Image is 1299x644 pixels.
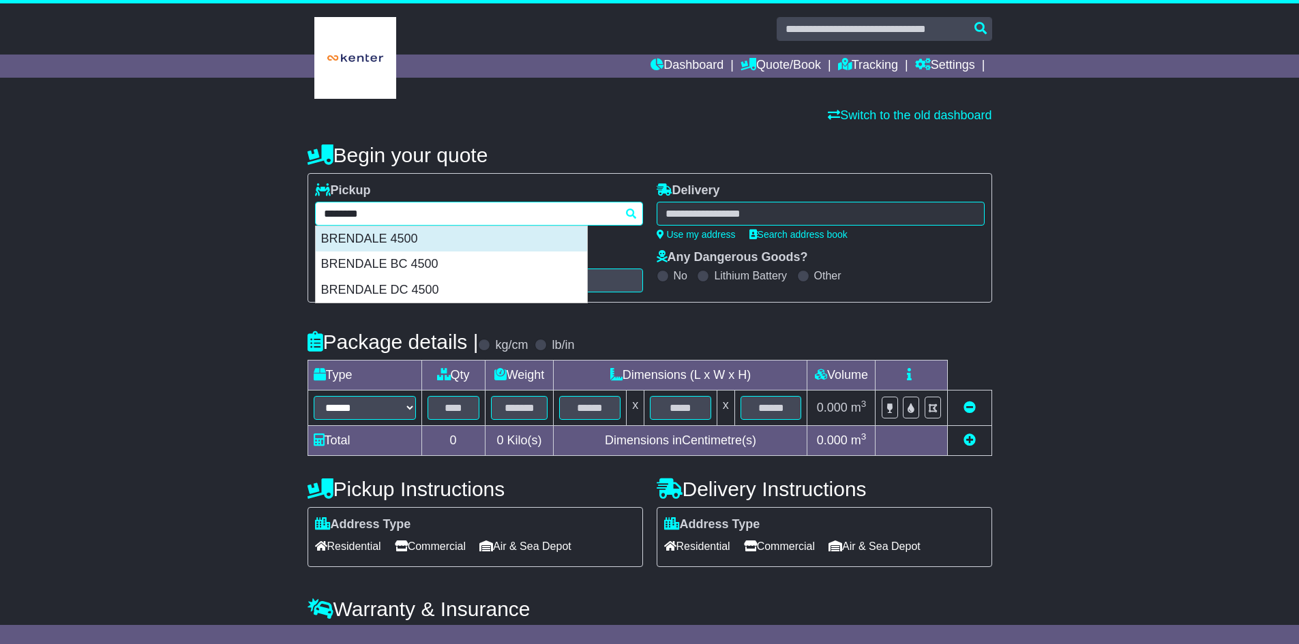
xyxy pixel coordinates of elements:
span: m [851,401,867,414]
label: Pickup [315,183,371,198]
a: Dashboard [651,55,723,78]
td: 0 [421,426,485,456]
a: Settings [915,55,975,78]
span: Residential [315,536,381,557]
label: No [674,269,687,282]
a: Search address book [749,229,848,240]
sup: 3 [861,431,867,442]
td: x [627,390,644,426]
td: Kilo(s) [485,426,554,456]
label: Other [814,269,841,282]
span: Air & Sea Depot [479,536,571,557]
a: Quote/Book [741,55,821,78]
label: lb/in [552,338,574,353]
td: Type [308,361,421,390]
label: Delivery [657,183,720,198]
span: Air & Sea Depot [828,536,921,557]
td: Volume [807,361,876,390]
label: Any Dangerous Goods? [657,250,808,265]
td: Dimensions in Centimetre(s) [554,426,807,456]
h4: Package details | [308,331,479,353]
span: Commercial [395,536,466,557]
sup: 3 [861,399,867,409]
a: Tracking [838,55,898,78]
label: Lithium Battery [714,269,787,282]
a: Switch to the old dashboard [828,108,991,122]
h4: Delivery Instructions [657,478,992,500]
a: Remove this item [964,401,976,414]
td: Qty [421,361,485,390]
a: Use my address [657,229,736,240]
label: kg/cm [495,338,528,353]
span: m [851,433,867,447]
label: Address Type [315,517,411,532]
typeahead: Please provide city [315,202,643,226]
td: Dimensions (L x W x H) [554,361,807,390]
h4: Pickup Instructions [308,478,643,500]
a: Add new item [964,433,976,447]
span: 0 [496,433,503,447]
span: 0.000 [817,401,848,414]
div: BRENDALE DC 4500 [316,277,587,303]
td: x [717,390,734,426]
label: Address Type [664,517,760,532]
div: BRENDALE 4500 [316,226,587,252]
div: BRENDALE BC 4500 [316,251,587,277]
td: Total [308,426,421,456]
span: Commercial [744,536,815,557]
h4: Begin your quote [308,144,992,166]
h4: Warranty & Insurance [308,598,992,620]
span: Residential [664,536,730,557]
td: Weight [485,361,554,390]
span: 0.000 [817,433,848,447]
